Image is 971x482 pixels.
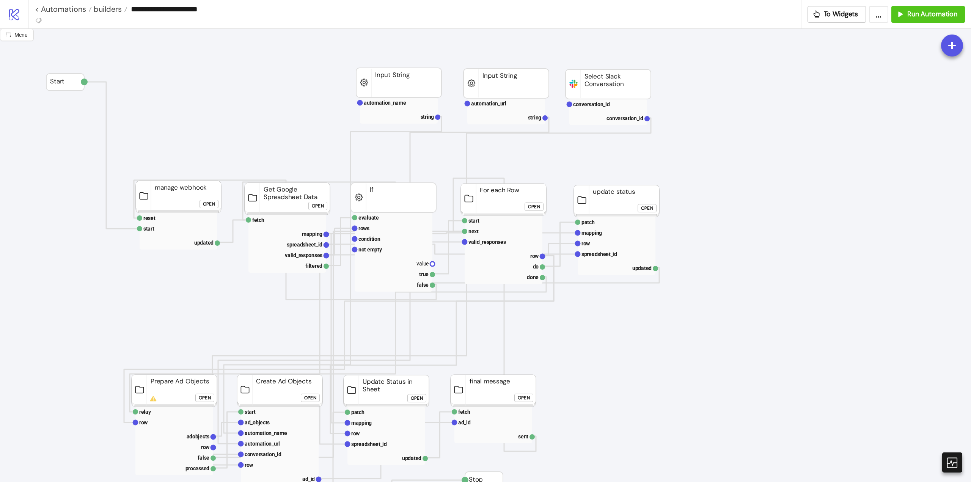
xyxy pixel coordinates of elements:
a: builders [92,5,127,13]
text: ad_objects [245,419,270,425]
text: fetch [458,409,470,415]
text: row [201,444,210,450]
span: Run Automation [907,10,957,19]
text: start [245,409,256,415]
text: relay [139,409,151,415]
text: automation_name [364,100,406,106]
div: Open [312,202,324,210]
text: conversation_id [573,101,610,107]
text: automation_url [245,441,280,447]
text: row [139,419,148,425]
button: Open [514,394,533,402]
text: automation_name [245,430,287,436]
text: start [468,218,479,224]
button: Open [200,200,218,208]
text: valid_responses [285,252,322,258]
text: value [416,261,429,267]
text: row [530,253,539,259]
text: rows [358,225,369,231]
text: spreadsheet_id [581,251,617,257]
text: automation_url [471,100,506,107]
div: Open [304,394,316,402]
text: reset [143,215,156,221]
text: start [143,226,154,232]
div: Open [411,394,423,403]
text: row [581,240,590,246]
div: Open [528,203,540,211]
text: row [245,462,253,468]
button: Open [407,394,426,402]
text: next [468,228,479,234]
text: condition [358,236,380,242]
text: not empty [358,246,382,253]
span: radius-bottomright [6,32,11,38]
text: patch [351,409,365,415]
a: < Automations [35,5,92,13]
span: builders [92,4,122,14]
div: Open [203,200,215,209]
span: Menu [14,32,28,38]
button: ... [869,6,888,23]
text: ad_id [458,419,471,425]
span: To Widgets [824,10,858,19]
div: Open [199,394,211,402]
text: conversation_id [606,115,643,121]
text: mapping [302,231,322,237]
text: string [421,114,434,120]
text: adobjects [187,433,210,440]
text: ad_id [302,476,315,482]
text: row [351,430,360,436]
text: patch [581,219,595,225]
text: fetch [252,217,264,223]
text: mapping [581,230,602,236]
div: Open [518,394,530,402]
button: Open [195,394,214,402]
text: mapping [351,420,372,426]
button: Open [301,394,320,402]
text: evaluate [358,215,379,221]
text: string [528,115,542,121]
button: Open [308,202,327,210]
text: spreadsheet_id [351,441,387,447]
button: To Widgets [808,6,866,23]
text: spreadsheet_id [287,242,322,248]
button: Open [638,204,657,212]
div: Open [641,204,653,213]
button: Run Automation [891,6,965,23]
text: valid_responses [468,239,506,245]
text: conversation_id [245,451,281,457]
button: Open [525,203,544,211]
